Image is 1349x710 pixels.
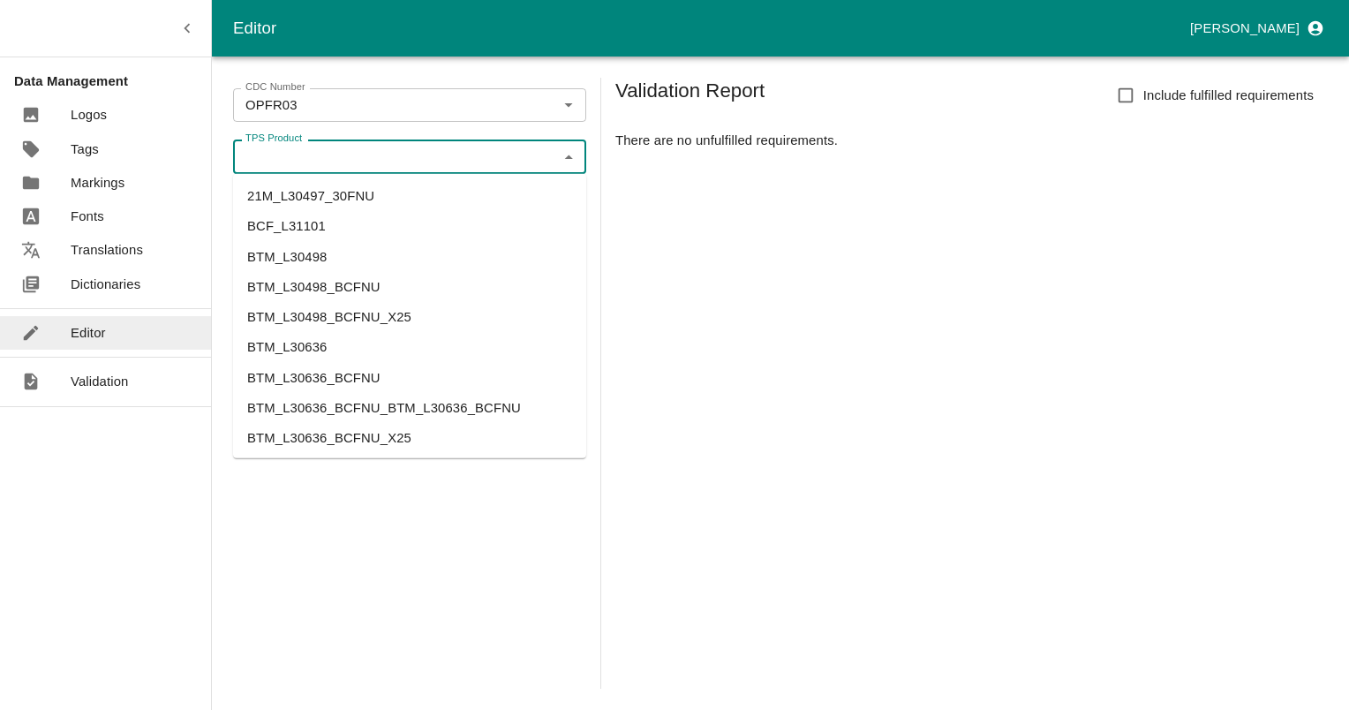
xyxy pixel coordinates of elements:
[233,302,586,332] li: BTM_L30498_BCFNU_X25
[245,80,305,94] label: CDC Number
[1190,19,1300,38] p: [PERSON_NAME]
[233,181,586,211] li: 21M_L30497_30FNU
[233,211,586,241] li: BCF_L31101
[71,240,143,260] p: Translations
[233,393,586,423] li: BTM_L30636_BCFNU_BTM_L30636_BCFNU
[1183,13,1328,43] button: profile
[71,323,106,343] p: Editor
[71,173,124,193] p: Markings
[71,105,107,125] p: Logos
[71,140,99,159] p: Tags
[71,275,140,294] p: Dictionaries
[233,362,586,392] li: BTM_L30636_BCFNU
[14,72,211,91] p: Data Management
[233,332,586,362] li: BTM_L30636
[615,78,765,113] h5: Validation Report
[71,372,129,391] p: Validation
[233,272,586,302] li: BTM_L30498_BCFNU
[245,132,302,146] label: TPS Product
[71,207,104,226] p: Fonts
[233,241,586,271] li: BTM_L30498
[557,94,580,117] button: Open
[233,453,586,483] li: BTM_L31177_BCFNU_X25
[1143,86,1314,105] span: Include fulfilled requirements
[233,15,1183,42] div: Editor
[233,423,586,453] li: BTM_L30636_BCFNU_X25
[615,131,1314,150] p: There are no unfulfilled requirements.
[557,145,580,168] button: Close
